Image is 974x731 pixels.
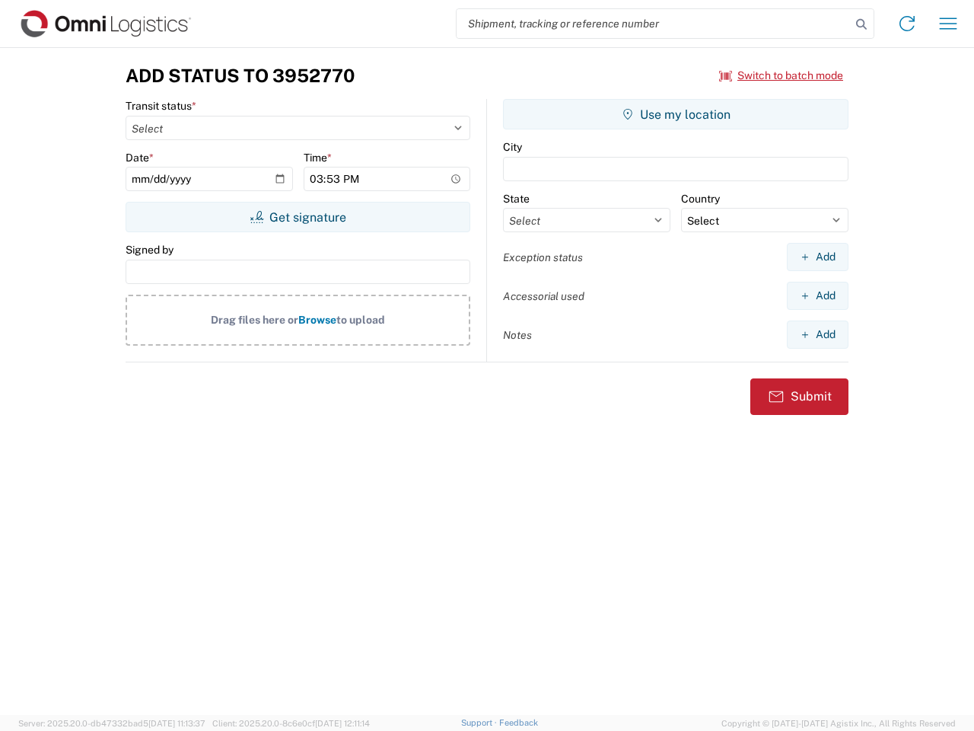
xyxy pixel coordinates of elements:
[721,717,956,730] span: Copyright © [DATE]-[DATE] Agistix Inc., All Rights Reserved
[126,202,470,232] button: Get signature
[750,378,848,415] button: Submit
[503,99,848,129] button: Use my location
[126,243,173,257] label: Signed by
[681,192,720,206] label: Country
[503,328,532,342] label: Notes
[126,99,196,113] label: Transit status
[126,65,355,87] h3: Add Status to 3952770
[461,718,499,727] a: Support
[499,718,538,727] a: Feedback
[787,282,848,310] button: Add
[336,314,385,326] span: to upload
[211,314,298,326] span: Drag files here or
[787,321,848,349] button: Add
[503,140,522,154] label: City
[787,243,848,271] button: Add
[304,151,332,164] label: Time
[719,63,843,88] button: Switch to batch mode
[503,192,530,206] label: State
[457,9,851,38] input: Shipment, tracking or reference number
[212,719,370,728] span: Client: 2025.20.0-8c6e0cf
[503,289,584,303] label: Accessorial used
[148,719,205,728] span: [DATE] 11:13:37
[298,314,336,326] span: Browse
[18,719,205,728] span: Server: 2025.20.0-db47332bad5
[315,719,370,728] span: [DATE] 12:11:14
[503,251,583,264] label: Exception status
[126,151,154,164] label: Date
